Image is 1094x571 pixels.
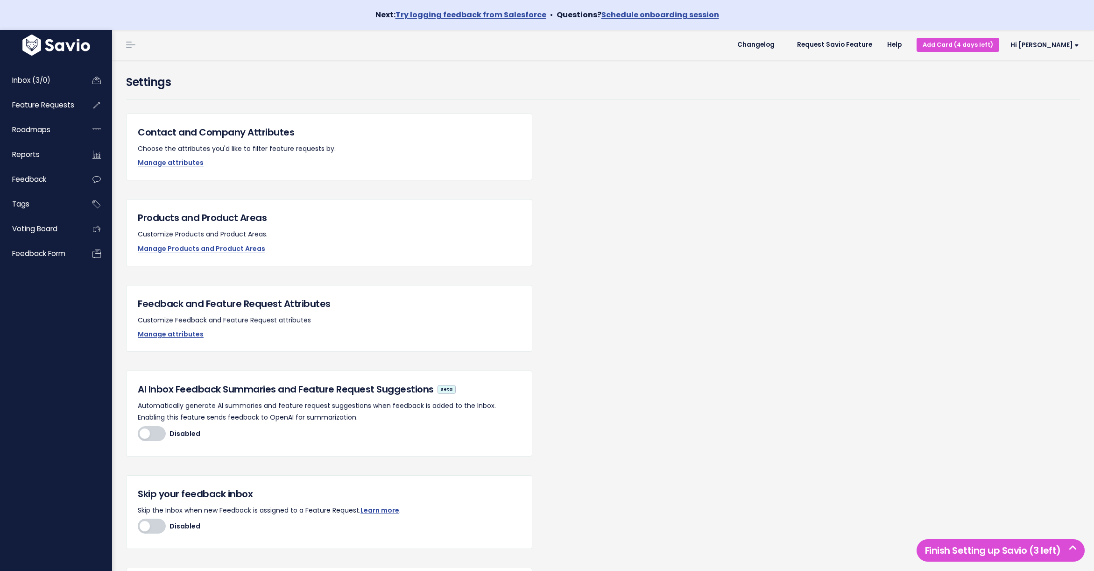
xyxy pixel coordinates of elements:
a: Manage attributes [138,158,204,167]
a: Feature Requests [2,94,78,116]
span: Feature Requests [12,100,74,110]
span: Reports [12,150,40,159]
span: Disabled [169,519,200,534]
a: Manage attributes [138,329,204,339]
a: Try logging feedback from Salesforce [395,9,546,20]
a: Schedule onboarding session [601,9,719,20]
span: Feedback [12,174,46,184]
p: Skip the Inbox when new Feedback is assigned to a Feature Request. . [138,505,521,516]
a: Hi [PERSON_NAME] [999,38,1087,52]
a: Roadmaps [2,119,78,141]
p: Customize Products and Product Areas. [138,228,521,240]
a: Add Card (4 days left) [917,38,999,51]
strong: Questions? [557,9,719,20]
a: Learn more [360,506,399,515]
a: Feedback form [2,243,78,264]
a: Manage Products and Product Areas [138,244,265,253]
h5: Feedback and Feature Request Attributes [138,297,521,311]
h5: Products and Product Areas [138,211,521,225]
p: Customize Feedback and Feature Request attributes [138,314,521,326]
a: Help [880,38,909,52]
h5: Skip your feedback inbox [138,487,521,501]
span: Inbox (3/0) [12,75,50,85]
strong: Beta [440,386,452,392]
strong: Next: [375,9,546,20]
span: Feedback form [12,249,65,258]
span: • [550,9,553,20]
img: logo-white.9d6f32f41409.svg [20,35,92,56]
h5: AI Inbox Feedback Summaries and Feature Request Suggestions [138,382,521,396]
span: Voting Board [12,224,57,234]
a: Inbox (3/0) [2,70,78,91]
h5: Finish Setting up Savio (3 left) [921,543,1080,557]
h4: Settings [126,74,1080,91]
a: Tags [2,193,78,215]
a: Feedback [2,169,78,190]
a: Reports [2,144,78,165]
span: Hi [PERSON_NAME] [1010,42,1079,49]
a: Voting Board [2,218,78,240]
p: Automatically generate AI summaries and feature request suggestions when feedback is added to the... [138,400,521,423]
span: Roadmaps [12,125,50,135]
a: Request Savio Feature [790,38,880,52]
span: Disabled [169,426,200,441]
h5: Contact and Company Attributes [138,125,521,139]
span: Changelog [737,42,775,48]
p: Choose the attributes you'd like to filter feature requests by. [138,143,521,155]
span: Tags [12,199,29,209]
